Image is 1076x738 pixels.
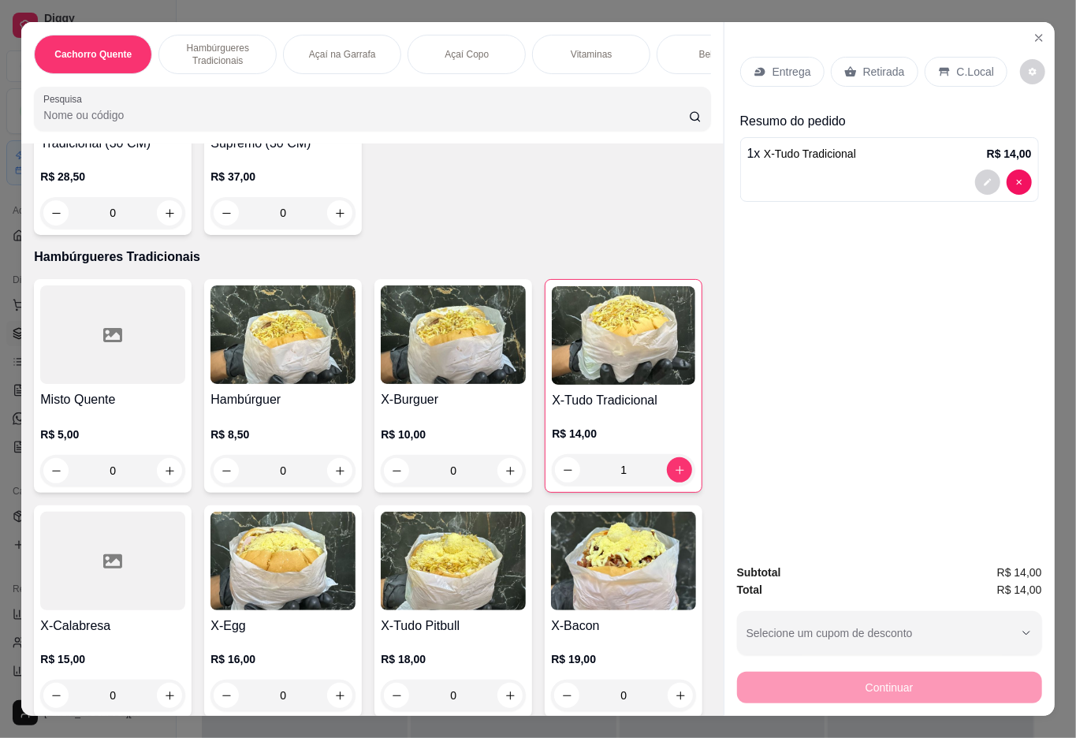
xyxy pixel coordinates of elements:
p: Vitaminas [571,48,612,61]
p: C.Local [957,64,994,80]
input: Pesquisa [43,107,689,123]
h4: Misto Quente [40,390,185,409]
img: product-image [551,512,696,610]
p: R$ 5,00 [40,427,185,442]
p: R$ 14,00 [987,146,1032,162]
p: Açaí Copo [445,48,489,61]
p: Resumo do pedido [740,112,1039,131]
p: R$ 19,00 [551,651,696,667]
p: R$ 18,00 [381,651,526,667]
p: 1 x [747,144,856,163]
button: decrease-product-quantity [1007,170,1032,195]
p: R$ 28,50 [40,169,185,184]
h4: X-Calabresa [40,617,185,635]
button: increase-product-quantity [157,458,182,483]
button: Selecione um cupom de desconto [737,611,1042,655]
button: decrease-product-quantity [43,458,69,483]
p: R$ 15,00 [40,651,185,667]
button: decrease-product-quantity [975,170,1000,195]
span: R$ 14,00 [997,564,1042,581]
label: Pesquisa [43,92,87,106]
p: Hambúrgueres Tradicionais [34,248,710,266]
img: product-image [210,512,356,610]
h4: X-Burguer [381,390,526,409]
p: Entrega [773,64,811,80]
p: R$ 10,00 [381,427,526,442]
p: R$ 14,00 [552,426,695,442]
strong: Subtotal [737,566,781,579]
p: Retirada [863,64,905,80]
img: product-image [381,512,526,610]
img: product-image [381,285,526,384]
p: Açaí na Garrafa [309,48,376,61]
button: Close [1026,25,1052,50]
p: R$ 16,00 [210,651,356,667]
h4: X-Egg [210,617,356,635]
img: product-image [210,285,356,384]
strong: Total [737,583,762,596]
h4: Hambúrguer [210,390,356,409]
img: product-image [552,286,695,385]
h4: X-Tudo Pitbull [381,617,526,635]
button: decrease-product-quantity [1020,59,1045,84]
p: Bebidas [699,48,733,61]
h4: X-Tudo Tradicional [552,391,695,410]
h4: X-Bacon [551,617,696,635]
p: Hambúrgueres Tradicionais [172,42,263,67]
p: R$ 37,00 [210,169,356,184]
span: R$ 14,00 [997,581,1042,598]
p: R$ 8,50 [210,427,356,442]
p: Cachorro Quente [54,48,132,61]
span: X-Tudo Tradicional [764,147,856,160]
